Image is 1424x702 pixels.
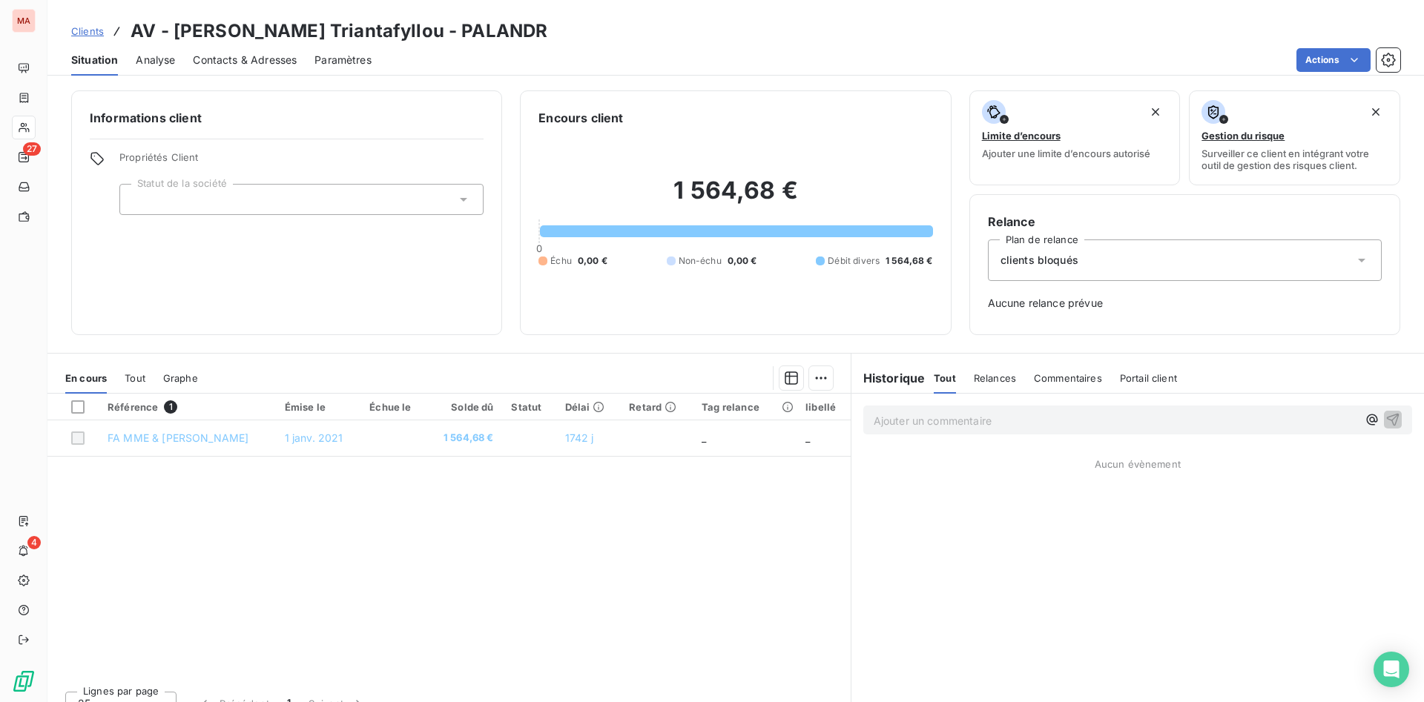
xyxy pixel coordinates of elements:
div: Solde dû [436,401,494,413]
div: libellé [805,401,842,413]
span: Non-échu [679,254,722,268]
span: Tout [125,372,145,384]
span: Contacts & Adresses [193,53,297,67]
span: Tout [934,372,956,384]
span: FA MME & [PERSON_NAME] [108,431,248,444]
h2: 1 564,68 € [538,176,932,220]
span: Échu [550,254,572,268]
span: 0,00 € [728,254,757,268]
span: 1742 j [565,431,594,444]
span: 1 [164,400,177,414]
span: Aucun évènement [1095,458,1181,470]
span: 1 564,68 € [436,431,494,446]
span: _ [805,431,810,444]
span: 4 [27,536,41,549]
h6: Encours client [538,109,623,127]
span: Ajouter une limite d’encours autorisé [982,148,1150,159]
div: Open Intercom Messenger [1374,652,1409,687]
span: clients bloqués [1001,253,1078,268]
span: Limite d’encours [982,130,1061,142]
span: 0,00 € [578,254,607,268]
h6: Historique [851,369,926,387]
span: Surveiller ce client en intégrant votre outil de gestion des risques client. [1201,148,1388,171]
span: Paramètres [314,53,372,67]
span: 1 janv. 2021 [285,431,343,444]
span: 0 [536,242,542,254]
img: Logo LeanPay [12,669,36,693]
h6: Relance [988,213,1382,231]
h6: Informations client [90,109,484,127]
span: _ [702,431,706,444]
span: Propriétés Client [119,151,484,172]
span: Aucune relance prévue [988,296,1382,311]
span: Clients [71,25,104,37]
span: Graphe [163,372,198,384]
div: Référence [108,400,267,414]
input: Ajouter une valeur [132,193,144,206]
div: MA [12,9,36,33]
div: Délai [565,401,612,413]
button: Actions [1296,48,1371,72]
h3: AV - [PERSON_NAME] Triantafyllou - PALANDR [131,18,547,44]
span: Portail client [1120,372,1177,384]
div: Statut [511,401,547,413]
button: Limite d’encoursAjouter une limite d’encours autorisé [969,90,1181,185]
div: Échue le [369,401,418,413]
button: Gestion du risqueSurveiller ce client en intégrant votre outil de gestion des risques client. [1189,90,1400,185]
span: Analyse [136,53,175,67]
a: Clients [71,24,104,39]
div: Émise le [285,401,352,413]
span: Gestion du risque [1201,130,1285,142]
span: En cours [65,372,107,384]
span: 27 [23,142,41,156]
span: Débit divers [828,254,880,268]
span: 1 564,68 € [886,254,933,268]
span: Situation [71,53,118,67]
span: Relances [974,372,1016,384]
div: Tag relance [702,401,788,413]
span: Commentaires [1034,372,1102,384]
div: Retard [629,401,684,413]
